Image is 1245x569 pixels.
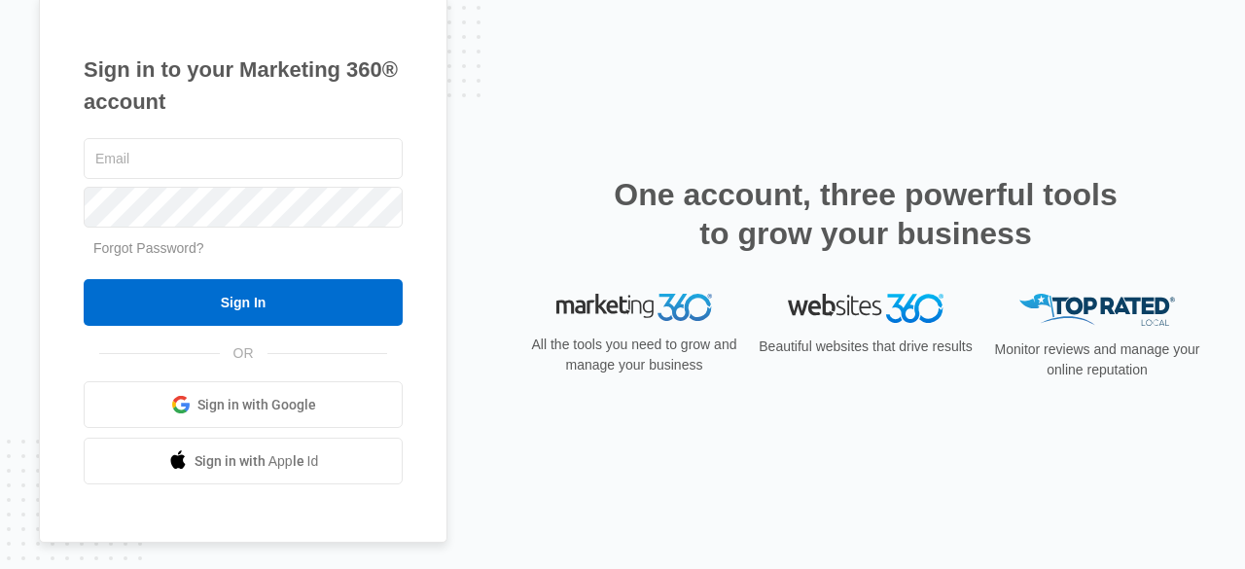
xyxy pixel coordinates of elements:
[608,175,1123,253] h2: One account, three powerful tools to grow your business
[84,438,403,484] a: Sign in with Apple Id
[220,343,267,364] span: OR
[788,294,943,322] img: Websites 360
[556,294,712,321] img: Marketing 360
[757,337,975,357] p: Beautiful websites that drive results
[84,279,403,326] input: Sign In
[197,395,316,415] span: Sign in with Google
[93,240,204,256] a: Forgot Password?
[988,339,1206,380] p: Monitor reviews and manage your online reputation
[1019,294,1175,326] img: Top Rated Local
[84,381,403,428] a: Sign in with Google
[195,451,319,472] span: Sign in with Apple Id
[84,138,403,179] input: Email
[84,53,403,118] h1: Sign in to your Marketing 360® account
[525,335,743,375] p: All the tools you need to grow and manage your business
